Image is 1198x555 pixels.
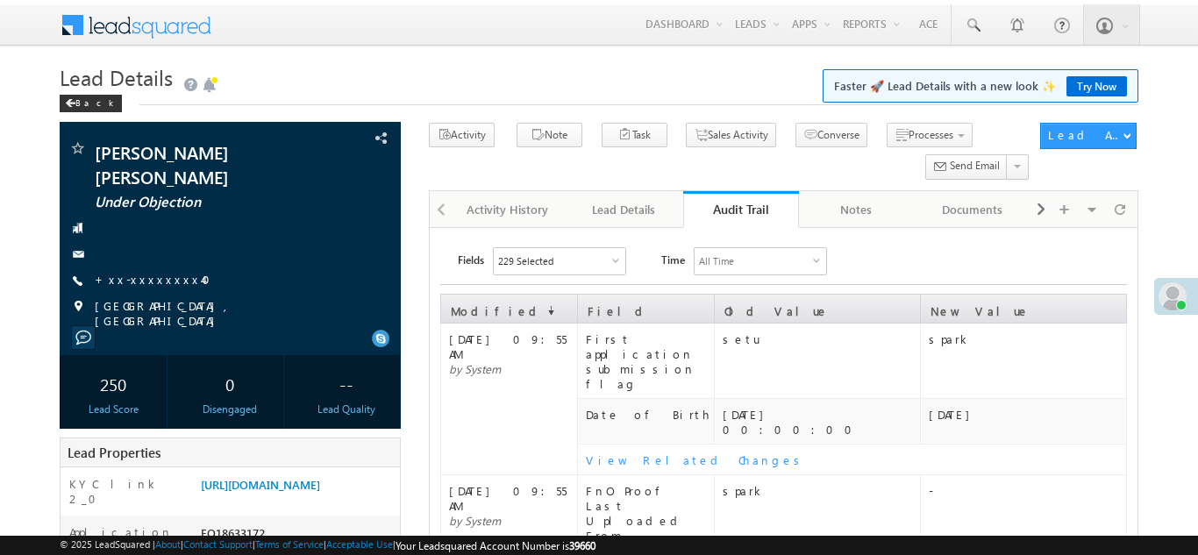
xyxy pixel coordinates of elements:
[837,4,905,43] a: Reports
[723,407,919,437] div: [DATE] 00:00:00
[449,483,567,513] span: [DATE] 09:55 AM
[586,407,713,422] div: Date of Birth
[567,191,682,228] a: Lead Details
[451,191,567,228] a: Activity History
[696,201,786,217] div: Audit Trail
[442,295,576,318] div: Modified
[813,199,899,220] div: Notes
[723,331,919,346] div: setu
[60,538,595,552] span: © 2025 LeadSquared | | | | |
[1066,76,1127,96] a: Try Now
[64,402,162,416] div: Lead Score
[586,331,713,391] div: First application submission flag
[929,199,1015,220] div: Documents
[661,247,685,274] span: Time
[950,158,1000,174] span: Send Email
[255,538,324,550] a: Terms of Service
[196,524,400,549] div: EQ18633172
[183,538,253,550] a: Contact Support
[1048,127,1123,143] div: Lead Actions
[579,295,713,318] div: Field
[834,77,1127,95] span: Faster 🚀 Lead Details with a new look ✨
[68,444,160,461] span: Lead Properties
[297,402,396,416] div: Lead Quality
[887,123,973,148] button: Processes
[396,539,595,552] span: Your Leadsquared Account Number is
[69,524,183,554] label: Application Number
[929,331,1125,346] div: spark
[906,4,951,43] a: Ace
[429,123,495,148] button: Activity
[297,364,396,402] div: --
[465,199,551,220] div: Activity History
[723,483,919,498] div: spark
[929,483,1125,498] div: -
[699,255,734,267] div: All Time
[449,513,501,528] span: by System
[449,331,567,361] span: [DATE] 09:55 AM
[586,452,1125,467] div: View Related Changes
[686,123,776,148] button: Sales Activity
[517,123,582,148] button: Note
[729,4,785,43] a: Leads
[181,364,279,402] div: 0
[181,402,279,416] div: Disengaged
[494,248,625,274] div: Conversion Referrer URL,Created By,Created On,Current Opt In Status,Do Not Call & 224 more..
[95,272,221,287] a: +xx-xxxxxxxx40
[799,191,915,228] a: Notes
[922,295,1125,318] div: New Value
[586,483,713,543] div: FnO Proof Last Uploaded From
[60,94,131,109] a: Back
[786,4,836,43] a: Apps
[498,255,553,267] div: 229 Selected
[925,154,1008,180] button: Send Email
[60,63,173,91] span: Lead Details
[60,95,122,112] div: Back
[449,361,501,376] span: by System
[929,407,1125,422] div: [DATE]
[64,364,162,402] div: 250
[155,538,181,550] a: About
[909,128,953,141] span: Processes
[95,298,369,328] span: [GEOGRAPHIC_DATA], [GEOGRAPHIC_DATA]
[915,191,1030,228] a: Documents
[458,247,484,274] span: Fields
[795,123,867,148] button: Converse
[683,191,799,228] a: Audit Trail
[95,192,305,210] span: Under Objection
[569,539,595,552] span: 39660
[95,139,305,189] span: [PERSON_NAME] [PERSON_NAME]
[639,4,728,43] a: Dashboard
[602,123,667,148] button: Task
[1040,123,1137,149] button: Lead Actions
[581,199,667,220] div: Lead Details
[326,538,393,550] a: Acceptable Use
[201,477,320,492] a: [URL][DOMAIN_NAME]
[716,295,919,318] div: Old Value
[69,476,183,506] label: KYC link 2_0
